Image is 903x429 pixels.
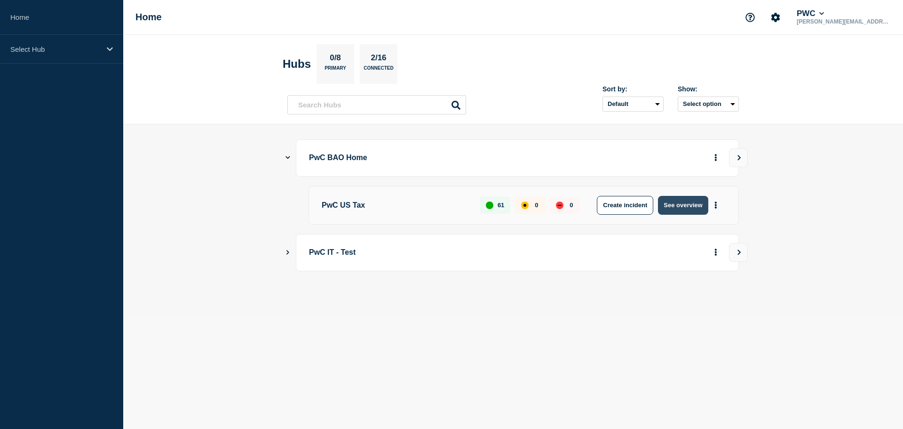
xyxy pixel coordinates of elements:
[795,9,826,18] button: PWC
[729,148,748,167] button: View
[602,97,664,112] select: Sort by
[10,45,101,53] p: Select Hub
[710,149,722,167] button: More actions
[486,202,493,209] div: up
[740,8,760,27] button: Support
[602,85,664,93] div: Sort by:
[570,202,573,209] p: 0
[285,154,290,162] button: Show Connected Hubs
[287,95,466,114] input: Search Hubs
[710,196,722,214] button: More actions
[556,202,563,209] div: down
[309,244,569,261] p: PwC IT - Test
[135,12,162,23] h1: Home
[498,202,504,209] p: 61
[285,249,290,256] button: Show Connected Hubs
[322,196,469,215] p: PwC US Tax
[766,8,785,27] button: Account settings
[597,196,653,215] button: Create incident
[795,18,893,25] p: [PERSON_NAME][EMAIL_ADDRESS][PERSON_NAME][DOMAIN_NAME]
[364,65,393,75] p: Connected
[710,244,722,261] button: More actions
[678,97,739,112] button: Select option
[309,149,569,167] p: PwC BAO Home
[325,65,346,75] p: Primary
[729,243,748,262] button: View
[658,196,708,215] button: See overview
[367,53,390,65] p: 2/16
[326,53,345,65] p: 0/8
[535,202,538,209] p: 0
[521,202,529,209] div: affected
[678,85,739,93] div: Show:
[283,57,311,71] h2: Hubs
